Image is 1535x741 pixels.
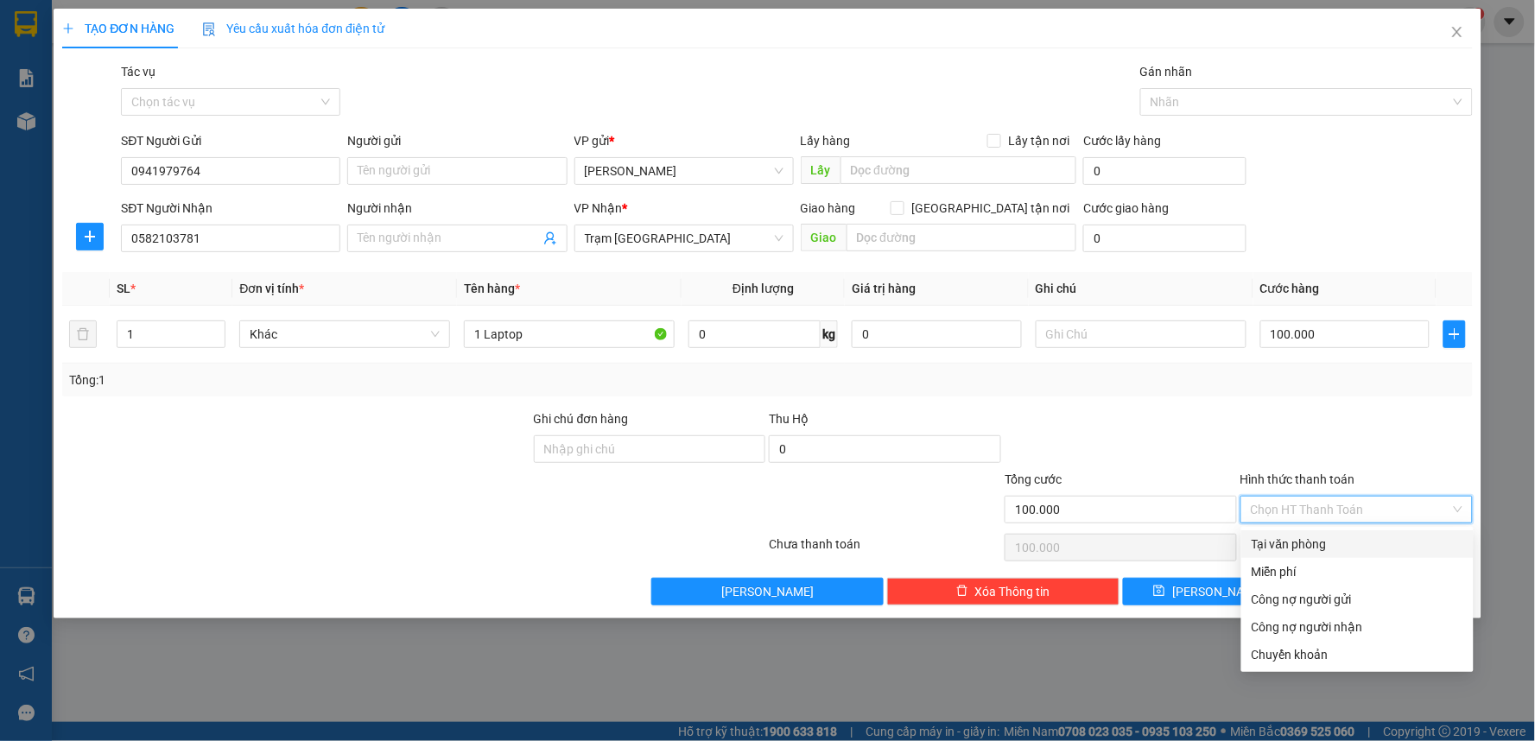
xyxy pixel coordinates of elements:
[1083,157,1246,185] input: Cước lấy hàng
[69,370,593,389] div: Tổng: 1
[1260,282,1320,295] span: Cước hàng
[1240,472,1355,486] label: Hình thức thanh toán
[840,156,1077,184] input: Dọc đường
[464,320,675,348] input: VD: Bàn, Ghế
[1153,585,1165,598] span: save
[77,230,103,244] span: plus
[69,320,97,348] button: delete
[904,199,1076,218] span: [GEOGRAPHIC_DATA] tận nơi
[574,131,794,150] div: VP gửi
[1252,617,1463,636] div: Công nợ người nhận
[801,201,856,215] span: Giao hàng
[62,22,174,35] span: TẠO ĐƠN HÀNG
[76,223,104,250] button: plus
[121,131,340,150] div: SĐT Người Gửi
[202,22,384,35] span: Yêu cầu xuất hóa đơn điện tử
[534,435,766,463] input: Ghi chú đơn hàng
[1172,582,1265,601] span: [PERSON_NAME]
[1444,327,1464,341] span: plus
[1252,590,1463,609] div: Công nợ người gửi
[1433,9,1481,57] button: Close
[821,320,838,348] span: kg
[347,199,567,218] div: Người nhận
[767,535,1003,565] div: Chưa thanh toán
[1029,272,1253,306] th: Ghi chú
[121,65,155,79] label: Tác vụ
[1450,25,1464,39] span: close
[651,578,884,605] button: [PERSON_NAME]
[117,282,130,295] span: SL
[1001,131,1076,150] span: Lấy tận nơi
[1443,320,1465,348] button: plus
[721,582,814,601] span: [PERSON_NAME]
[121,199,340,218] div: SĐT Người Nhận
[62,22,74,35] span: plus
[1140,65,1193,79] label: Gán nhãn
[534,412,629,426] label: Ghi chú đơn hàng
[1123,578,1297,605] button: save[PERSON_NAME]
[769,412,809,426] span: Thu Hộ
[1252,645,1463,664] div: Chuyển khoản
[574,201,623,215] span: VP Nhận
[852,282,916,295] span: Giá trị hàng
[464,282,520,295] span: Tên hàng
[543,231,557,245] span: user-add
[956,585,968,598] span: delete
[239,282,304,295] span: Đơn vị tính
[801,224,847,251] span: Giao
[801,156,840,184] span: Lấy
[585,158,783,184] span: Phan Thiết
[847,224,1077,251] input: Dọc đường
[1241,586,1474,613] div: Cước gửi hàng sẽ được ghi vào công nợ của người gửi
[1083,134,1161,148] label: Cước lấy hàng
[585,225,783,251] span: Trạm Sài Gòn
[733,282,794,295] span: Định lượng
[852,320,1022,348] input: 0
[1252,562,1463,581] div: Miễn phí
[1083,201,1169,215] label: Cước giao hàng
[801,134,851,148] span: Lấy hàng
[1083,225,1246,252] input: Cước giao hàng
[1241,613,1474,641] div: Cước gửi hàng sẽ được ghi vào công nợ của người nhận
[1252,535,1463,554] div: Tại văn phòng
[250,321,440,347] span: Khác
[1036,320,1246,348] input: Ghi Chú
[975,582,1050,601] span: Xóa Thông tin
[347,131,567,150] div: Người gửi
[887,578,1120,605] button: deleteXóa Thông tin
[202,22,216,36] img: icon
[1005,472,1062,486] span: Tổng cước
